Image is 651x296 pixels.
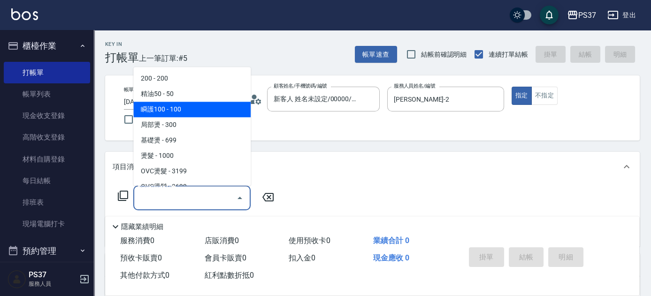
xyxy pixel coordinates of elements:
div: 項目消費 [105,152,640,182]
button: PS37 [563,6,600,25]
span: 其他付款方式 0 [120,271,169,280]
button: 登出 [604,7,640,24]
span: 精油50 - 50 [133,87,251,102]
button: 不指定 [531,87,558,105]
label: 服務人員姓名/編號 [394,82,435,89]
p: 服務人員 [29,280,77,288]
div: PS37 [578,9,596,21]
a: 打帳單 [4,62,90,83]
label: 帳單日期 [124,86,144,93]
span: 業績合計 0 [373,236,409,245]
button: Close [232,191,247,206]
a: 帳單列表 [4,83,90,105]
span: 扣入金 0 [289,253,315,262]
a: 高階收支登錄 [4,126,90,148]
a: 每日結帳 [4,170,90,192]
label: 顧客姓名/手機號碼/編號 [274,82,327,89]
span: OVC燙髮 - 3699 [133,179,251,195]
a: 排班表 [4,192,90,213]
span: 局部燙 - 300 [133,118,251,133]
a: 材料自購登錄 [4,148,90,170]
span: 瞬護100 - 100 [133,102,251,118]
h3: 打帳單 [105,51,139,64]
img: Logo [11,8,38,20]
span: 紅利點數折抵 0 [205,271,254,280]
p: 隱藏業績明細 [121,222,163,232]
span: 上一筆訂單:#5 [139,52,187,64]
span: 店販消費 0 [205,236,239,245]
span: 燙髮 - 1000 [133,148,251,164]
button: 指定 [512,87,532,105]
button: 櫃檯作業 [4,34,90,58]
span: 使用預收卡 0 [289,236,330,245]
span: 現金應收 0 [373,253,409,262]
span: 結帳前確認明細 [421,50,467,59]
span: 連續打單結帳 [489,50,528,59]
img: Person [8,270,26,289]
span: 服務消費 0 [120,236,154,245]
a: 現場電腦打卡 [4,213,90,235]
span: 200 - 200 [133,71,251,87]
h5: PS37 [29,270,77,280]
h2: Key In [105,41,139,47]
input: YYYY/MM/DD hh:mm [124,94,220,110]
span: 會員卡販賣 0 [205,253,246,262]
button: save [540,6,559,24]
p: 項目消費 [113,162,141,172]
a: 現金收支登錄 [4,105,90,126]
button: 帳單速查 [355,46,397,63]
button: 預約管理 [4,239,90,263]
span: 基礎燙 - 699 [133,133,251,148]
span: 預收卡販賣 0 [120,253,162,262]
span: OVC燙髮 - 3199 [133,164,251,179]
